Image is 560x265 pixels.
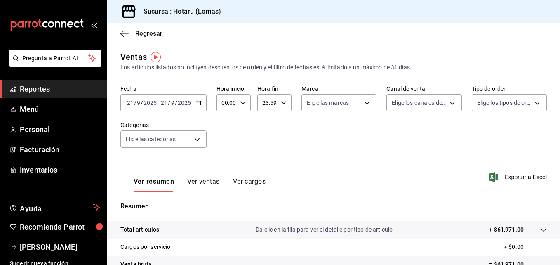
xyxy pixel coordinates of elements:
[134,177,174,192] button: Ver resumen
[20,144,100,155] span: Facturación
[257,86,292,92] label: Hora fin
[175,99,177,106] span: /
[135,30,162,38] span: Regresar
[177,99,191,106] input: ----
[216,86,251,92] label: Hora inicio
[20,164,100,175] span: Inventarios
[20,202,89,212] span: Ayuda
[141,99,143,106] span: /
[256,225,393,234] p: Da clic en la fila para ver el detalle por tipo de artículo
[307,99,349,107] span: Elige las marcas
[392,99,446,107] span: Elige los canales de venta
[233,177,266,192] button: Ver cargos
[120,122,207,128] label: Categorías
[126,135,176,143] span: Elige las categorías
[91,21,97,28] button: open_drawer_menu
[120,63,547,72] div: Los artículos listados no incluyen descuentos de orden y el filtro de fechas está limitado a un m...
[127,99,134,106] input: --
[187,177,220,192] button: Ver ventas
[171,99,175,106] input: --
[136,99,141,106] input: --
[134,99,136,106] span: /
[386,86,461,92] label: Canal de venta
[20,241,100,253] span: [PERSON_NAME]
[20,104,100,115] span: Menú
[137,7,221,17] h3: Sucursal: Hotaru (Lomas)
[120,225,159,234] p: Total artículos
[22,54,89,63] span: Pregunta a Parrot AI
[143,99,157,106] input: ----
[20,221,100,232] span: Recomienda Parrot
[160,99,168,106] input: --
[134,177,266,192] div: navigation tabs
[489,225,524,234] p: + $61,971.00
[9,50,101,67] button: Pregunta a Parrot AI
[20,124,100,135] span: Personal
[20,83,100,95] span: Reportes
[120,30,162,38] button: Regresar
[120,86,207,92] label: Fecha
[151,52,161,62] img: Tooltip marker
[120,243,171,251] p: Cargos por servicio
[504,243,547,251] p: + $0.00
[6,60,101,69] a: Pregunta a Parrot AI
[120,51,147,63] div: Ventas
[472,86,547,92] label: Tipo de orden
[301,86,376,92] label: Marca
[490,172,547,182] button: Exportar a Excel
[477,99,532,107] span: Elige los tipos de orden
[168,99,170,106] span: /
[120,201,547,211] p: Resumen
[158,99,160,106] span: -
